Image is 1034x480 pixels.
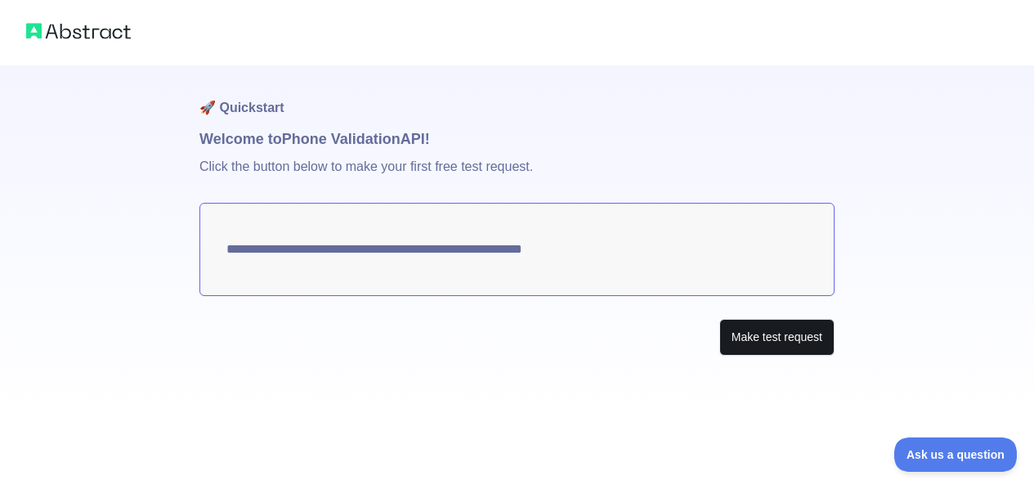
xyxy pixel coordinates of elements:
[26,20,131,43] img: Abstract logo
[719,319,835,356] button: Make test request
[199,65,835,128] h1: 🚀 Quickstart
[199,150,835,203] p: Click the button below to make your first free test request.
[199,128,835,150] h1: Welcome to Phone Validation API!
[894,437,1018,472] iframe: Toggle Customer Support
